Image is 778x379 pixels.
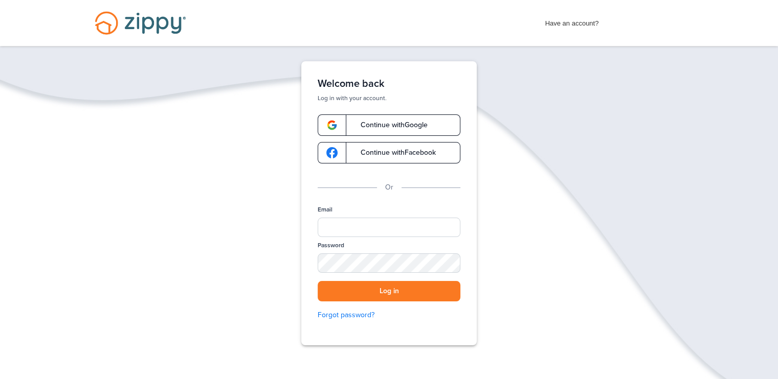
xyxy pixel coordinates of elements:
a: google-logoContinue withFacebook [318,142,460,163]
a: Forgot password? [318,310,460,321]
input: Password [318,253,460,273]
h1: Welcome back [318,78,460,90]
button: Log in [318,281,460,302]
span: Continue with Facebook [350,149,436,156]
a: google-logoContinue withGoogle [318,114,460,136]
label: Password [318,241,344,250]
img: google-logo [326,147,338,158]
p: Or [385,182,393,193]
img: Back to Top [749,355,775,376]
span: Continue with Google [350,122,428,129]
span: Have an account? [545,13,599,29]
input: Email [318,218,460,237]
img: google-logo [326,120,338,131]
label: Email [318,205,332,214]
p: Log in with your account. [318,94,460,102]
